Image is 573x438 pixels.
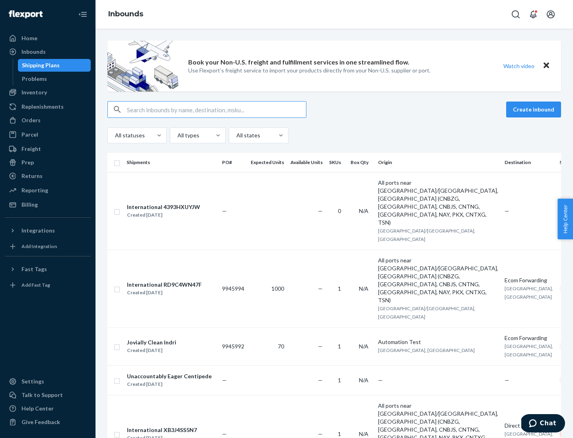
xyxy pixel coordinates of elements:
span: 0 [338,207,341,214]
span: 1 [338,285,341,292]
span: [GEOGRAPHIC_DATA]/[GEOGRAPHIC_DATA], [GEOGRAPHIC_DATA] [378,305,476,320]
div: Help Center [21,405,54,413]
button: Close Navigation [75,6,91,22]
th: SKUs [326,153,347,172]
a: Settings [5,375,91,388]
div: Problems [22,75,47,83]
ol: breadcrumbs [102,3,150,26]
div: International 4393HXUYJW [127,203,200,211]
button: Open notifications [525,6,541,22]
div: Inbounds [21,48,46,56]
span: 1000 [271,285,284,292]
td: 9945992 [219,327,248,365]
a: Returns [5,170,91,182]
a: Freight [5,143,91,155]
span: — [222,207,227,214]
div: Unaccountably Eager Centipede [127,372,212,380]
div: All ports near [GEOGRAPHIC_DATA]/[GEOGRAPHIC_DATA], [GEOGRAPHIC_DATA] (CNBZG, [GEOGRAPHIC_DATA], ... [378,256,498,304]
th: Origin [375,153,501,172]
button: Create inbound [506,102,561,117]
div: Created [DATE] [127,346,176,354]
span: — [318,430,323,437]
div: Direct [505,422,553,430]
div: Created [DATE] [127,211,200,219]
th: Shipments [123,153,219,172]
a: Add Integration [5,240,91,253]
button: Watch video [498,60,540,72]
div: All ports near [GEOGRAPHIC_DATA]/[GEOGRAPHIC_DATA], [GEOGRAPHIC_DATA] (CNBZG, [GEOGRAPHIC_DATA], ... [378,179,498,227]
div: Ecom Forwarding [505,334,553,342]
div: Talk to Support [21,391,63,399]
span: — [222,377,227,383]
span: [GEOGRAPHIC_DATA]/[GEOGRAPHIC_DATA], [GEOGRAPHIC_DATA] [378,228,476,242]
a: Home [5,32,91,45]
div: Integrations [21,227,55,235]
input: Search inbounds by name, destination, msku... [127,102,306,117]
span: 1 [338,377,341,383]
div: Billing [21,201,38,209]
a: Reporting [5,184,91,197]
span: [GEOGRAPHIC_DATA], [GEOGRAPHIC_DATA] [505,285,553,300]
span: — [318,343,323,350]
td: 9945994 [219,250,248,327]
a: Shipping Plans [18,59,91,72]
div: Fast Tags [21,265,47,273]
div: Freight [21,145,41,153]
div: Created [DATE] [127,380,212,388]
span: [GEOGRAPHIC_DATA], [GEOGRAPHIC_DATA] [505,343,553,358]
a: Parcel [5,128,91,141]
span: — [505,207,509,214]
div: International RD9C4WN47F [127,281,202,289]
div: Add Integration [21,243,57,250]
a: Inbounds [108,10,143,18]
p: Use Flexport’s freight service to import your products directly from your Non-U.S. supplier or port. [188,66,431,74]
span: [GEOGRAPHIC_DATA], [GEOGRAPHIC_DATA] [378,347,475,353]
a: Inventory [5,86,91,99]
button: Open account menu [543,6,559,22]
div: Inventory [21,88,47,96]
th: Available Units [287,153,326,172]
div: Automation Test [378,338,498,346]
div: Ecom Forwarding [505,276,553,284]
div: Created [DATE] [127,289,202,297]
input: All statuses [114,131,115,139]
span: N/A [359,343,368,350]
th: Expected Units [248,153,287,172]
span: — [318,285,323,292]
button: Fast Tags [5,263,91,276]
span: N/A [359,377,368,383]
div: Orders [21,116,41,124]
span: 1 [338,343,341,350]
span: — [318,377,323,383]
p: Book your Non-U.S. freight and fulfillment services in one streamlined flow. [188,58,409,67]
button: Close [541,60,552,72]
span: 1 [338,430,341,437]
a: Problems [18,72,91,85]
div: Shipping Plans [22,61,60,69]
div: Parcel [21,131,38,139]
button: Help Center [557,199,573,239]
a: Help Center [5,402,91,415]
span: — [318,207,323,214]
input: All states [236,131,236,139]
span: — [378,377,383,383]
iframe: Opens a widget where you can chat to one of our agents [521,414,565,434]
th: Destination [501,153,556,172]
th: Box Qty [347,153,375,172]
span: N/A [359,285,368,292]
img: Flexport logo [9,10,43,18]
a: Replenishments [5,100,91,113]
button: Give Feedback [5,416,91,428]
button: Open Search Box [508,6,524,22]
a: Inbounds [5,45,91,58]
span: — [505,377,509,383]
a: Prep [5,156,91,169]
div: Replenishments [21,103,64,111]
div: Jovially Clean Indri [127,338,176,346]
div: Give Feedback [21,418,60,426]
th: PO# [219,153,248,172]
div: Prep [21,158,34,166]
span: — [222,430,227,437]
